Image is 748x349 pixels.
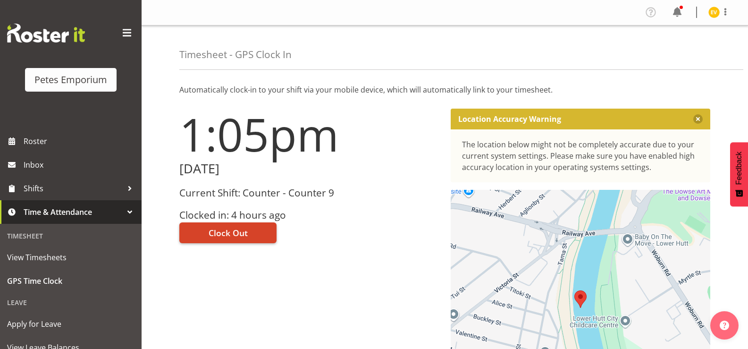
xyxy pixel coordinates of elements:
span: Clock Out [209,227,248,239]
h3: Clocked in: 4 hours ago [179,210,439,221]
button: Clock Out [179,222,277,243]
span: Inbox [24,158,137,172]
a: Apply for Leave [2,312,139,336]
img: help-xxl-2.png [720,321,729,330]
span: Apply for Leave [7,317,134,331]
p: Automatically clock-in to your shift via your mobile device, which will automatically link to you... [179,84,710,95]
a: View Timesheets [2,246,139,269]
div: Leave [2,293,139,312]
a: GPS Time Clock [2,269,139,293]
h2: [DATE] [179,162,439,176]
h4: Timesheet - GPS Clock In [179,49,292,60]
div: Timesheet [2,226,139,246]
h1: 1:05pm [179,109,439,160]
span: GPS Time Clock [7,274,134,288]
img: eva-vailini10223.jpg [708,7,720,18]
h3: Current Shift: Counter - Counter 9 [179,187,439,198]
span: View Timesheets [7,250,134,264]
div: Petes Emporium [34,73,107,87]
span: Time & Attendance [24,205,123,219]
span: Feedback [735,152,743,185]
img: Rosterit website logo [7,24,85,43]
p: Location Accuracy Warning [458,114,561,124]
div: The location below might not be completely accurate due to your current system settings. Please m... [462,139,699,173]
span: Shifts [24,181,123,196]
button: Close message [693,114,703,124]
span: Roster [24,134,137,148]
button: Feedback - Show survey [730,142,748,206]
